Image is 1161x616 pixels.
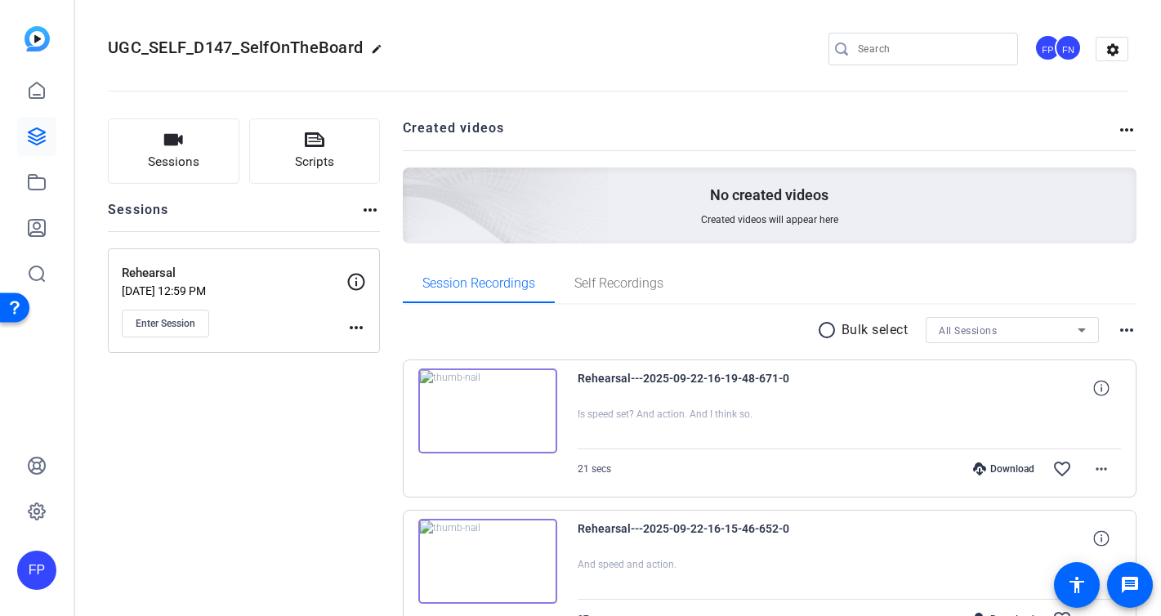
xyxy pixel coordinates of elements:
mat-icon: more_horiz [1117,120,1136,140]
img: blue-gradient.svg [25,26,50,51]
input: Search [858,39,1005,59]
mat-icon: more_horiz [1117,320,1136,340]
img: thumb-nail [418,368,557,453]
span: 21 secs [578,463,611,475]
span: Enter Session [136,317,195,330]
button: Scripts [249,118,381,184]
button: Sessions [108,118,239,184]
span: Rehearsal---2025-09-22-16-19-48-671-0 [578,368,880,408]
img: Creted videos background [220,6,610,360]
mat-icon: radio_button_unchecked [817,320,842,340]
div: Download [965,462,1043,475]
span: Scripts [295,153,334,172]
div: FP [17,551,56,590]
mat-icon: edit [371,43,391,63]
mat-icon: more_horiz [1092,459,1111,479]
button: Enter Session [122,310,209,337]
mat-icon: more_horiz [360,200,380,220]
mat-icon: accessibility [1067,575,1087,595]
h2: Created videos [403,118,1118,150]
span: Rehearsal---2025-09-22-16-15-46-652-0 [578,519,880,558]
div: FN [1055,34,1082,61]
span: Session Recordings [422,277,535,290]
p: Bulk select [842,320,909,340]
span: UGC_SELF_D147_SelfOnTheBoard [108,38,363,57]
span: Created videos will appear here [701,213,838,226]
mat-icon: settings [1096,38,1129,62]
ngx-avatar: Fernando Navarrete [1055,34,1083,63]
p: Rehearsal [122,264,346,283]
h2: Sessions [108,200,169,231]
img: thumb-nail [418,519,557,604]
span: Sessions [148,153,199,172]
mat-icon: message [1120,575,1140,595]
span: Self Recordings [574,277,663,290]
p: [DATE] 12:59 PM [122,284,346,297]
div: FP [1034,34,1061,61]
mat-icon: favorite_border [1052,459,1072,479]
ngx-avatar: Flor Poggi [1034,34,1063,63]
p: No created videos [710,185,828,205]
mat-icon: more_horiz [346,318,366,337]
span: All Sessions [939,325,997,337]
